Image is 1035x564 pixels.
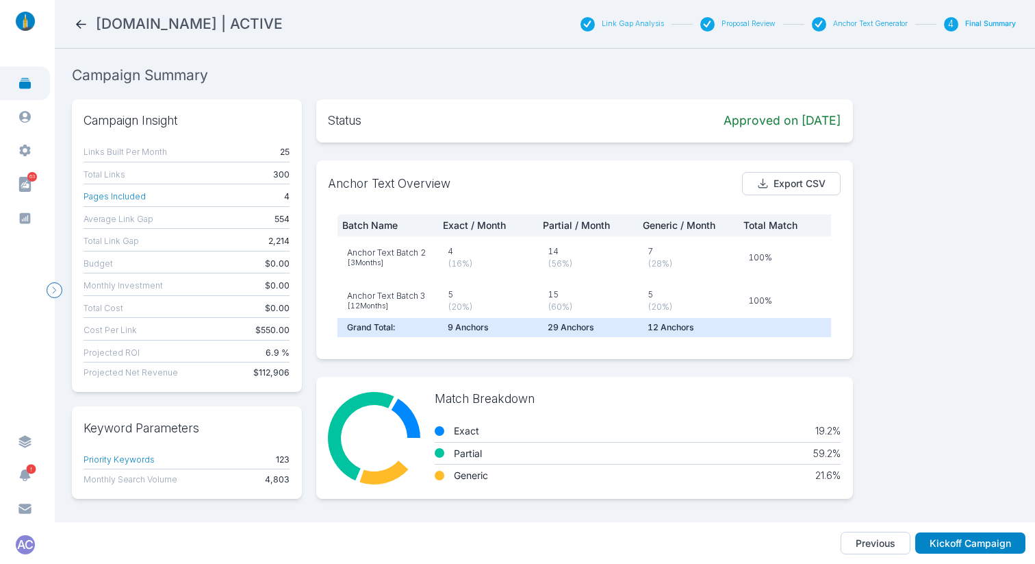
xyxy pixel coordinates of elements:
[284,189,290,204] b: 4
[84,301,123,315] button: Total Cost
[280,145,290,159] b: 25
[815,469,841,482] p: 21.6 %
[265,278,290,293] b: $0.00
[833,19,908,29] button: Anchor Text Generator
[448,258,528,270] p: ( 16 %)
[435,389,841,408] p: Match Breakdown
[543,219,622,232] p: Partial / Month
[84,365,178,380] button: Projected Net Revenue
[84,234,139,248] button: Total Link Gap
[548,245,628,258] p: 14
[841,532,910,555] button: Previous
[454,425,479,437] b: exact
[266,345,290,360] b: 6.9 %
[96,14,283,34] h2: 2-10.com | ACTIVE
[813,447,841,460] p: 59.2 %
[648,258,729,270] p: ( 28 %)
[548,289,628,301] p: 15
[643,219,722,232] p: Generic / Month
[448,245,528,258] p: 4
[84,145,167,159] button: Links Built Per Month
[84,472,177,487] button: Monthly Search Volume
[84,323,137,337] button: Cost Per Link
[84,189,146,204] button: Pages Included
[72,66,1019,85] h2: Campaign Summary
[648,289,729,301] p: 5
[454,469,488,482] b: generic
[748,252,829,264] p: 100%
[265,472,290,487] b: 4,803
[84,111,290,130] p: Campaign Insight
[743,219,834,232] p: Total Match
[721,19,776,29] button: Proposal Review
[448,301,528,313] p: ( 20 %)
[273,167,290,182] b: 300
[648,301,729,313] p: ( 20 %)
[724,111,841,130] b: Approved on [DATE]
[255,323,290,337] b: $550.00
[815,425,841,437] p: 19.2 %
[548,258,628,270] p: ( 56 %)
[944,17,958,32] div: 4
[84,452,155,467] button: Priority Keywords
[84,212,153,226] button: Average Link Gap
[265,256,290,271] b: $0.00
[27,172,37,182] span: 63
[84,345,140,360] button: Projected ROI
[11,12,40,31] img: linklaunch_small.2ae18699.png
[602,19,664,29] button: Link Gap Analysis
[638,319,739,338] td: 12 Anchor s
[268,234,290,248] b: 2,214
[347,290,425,302] p: Anchor Text Batch 3
[742,172,841,195] button: Export CSV
[328,174,450,193] p: Anchor Text Overview
[265,301,290,315] b: $0.00
[84,256,113,271] button: Budget
[548,301,628,313] p: ( 60 %)
[648,245,729,258] p: 7
[328,111,361,130] p: Status
[347,302,429,311] p: [ 12 Month s ]
[337,319,438,338] td: Grand Total:
[748,295,829,307] p: 100%
[538,319,638,338] td: 29 Anchor s
[342,219,422,232] p: Batch Name
[965,19,1016,29] button: Final Summary
[438,319,538,338] td: 9 Anchor s
[347,247,426,259] p: Anchor Text Batch 2
[84,167,125,182] button: Total Links
[84,278,163,293] button: Monthly Investment
[915,532,1025,554] button: Kickoff Campaign
[443,219,522,232] p: Exact / Month
[274,212,290,226] b: 554
[253,365,290,380] b: $112,906
[347,258,429,268] p: [ 3 Month s ]
[276,452,290,467] b: 123
[84,419,290,438] p: Keyword Parameters
[448,289,528,301] p: 5
[454,447,482,460] b: partial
